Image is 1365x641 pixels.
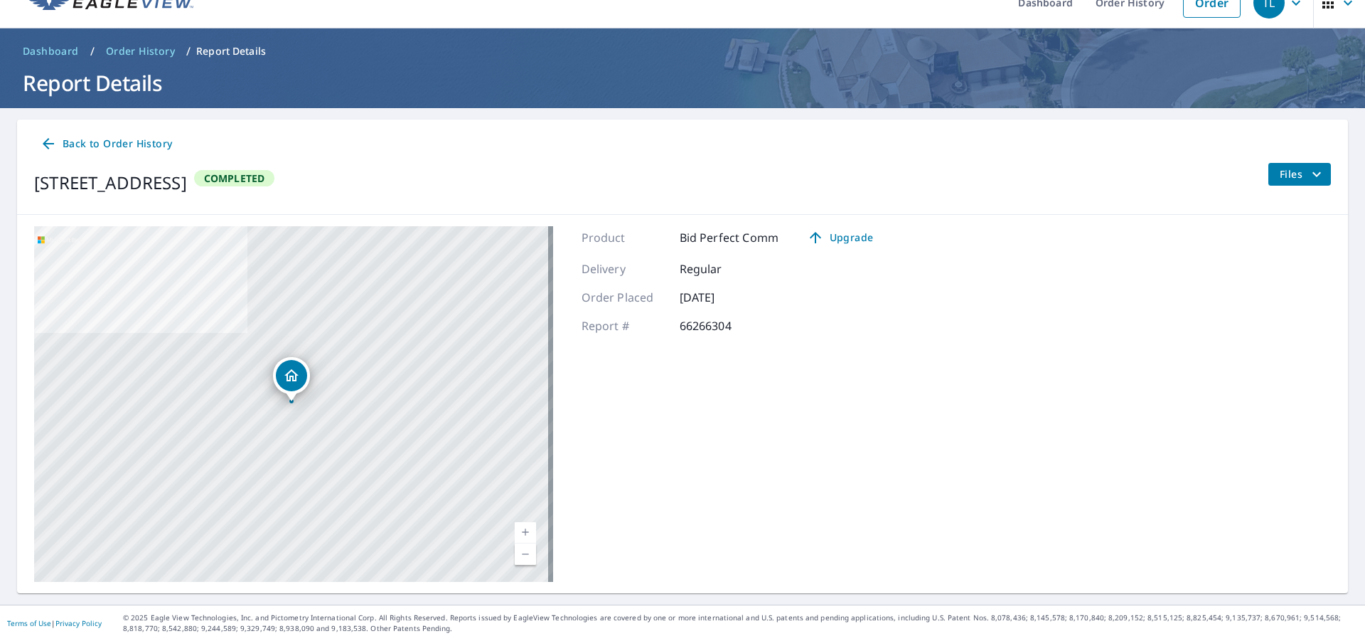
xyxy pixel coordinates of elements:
a: Back to Order History [34,131,178,157]
nav: breadcrumb [17,40,1348,63]
p: © 2025 Eagle View Technologies, Inc. and Pictometry International Corp. All Rights Reserved. Repo... [123,613,1358,634]
a: Current Level 17, Zoom Out [515,544,536,565]
span: Files [1280,166,1325,183]
span: Dashboard [23,44,79,58]
button: filesDropdownBtn-66266304 [1268,163,1331,186]
li: / [186,43,191,60]
span: Completed [196,171,274,185]
a: Upgrade [796,226,884,249]
span: Back to Order History [40,135,172,153]
p: Regular [680,260,765,277]
div: Dropped pin, building 1, Residential property, 134 N Grand Ave Pullman, WA 99163 [273,357,310,401]
p: Bid Perfect Comm [680,229,778,246]
a: Dashboard [17,40,85,63]
p: Report # [582,317,667,334]
a: Privacy Policy [55,618,102,628]
p: Delivery [582,260,667,277]
p: [DATE] [680,289,765,306]
p: 66266304 [680,317,765,334]
span: Order History [106,44,175,58]
p: | [7,619,102,627]
a: Order History [100,40,181,63]
a: Current Level 17, Zoom In [515,522,536,544]
li: / [90,43,95,60]
p: Product [582,229,667,246]
p: Report Details [196,44,266,58]
p: Order Placed [582,289,667,306]
h1: Report Details [17,68,1348,97]
span: Upgrade [804,229,876,246]
a: Terms of Use [7,618,51,628]
div: [STREET_ADDRESS] [34,170,187,196]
